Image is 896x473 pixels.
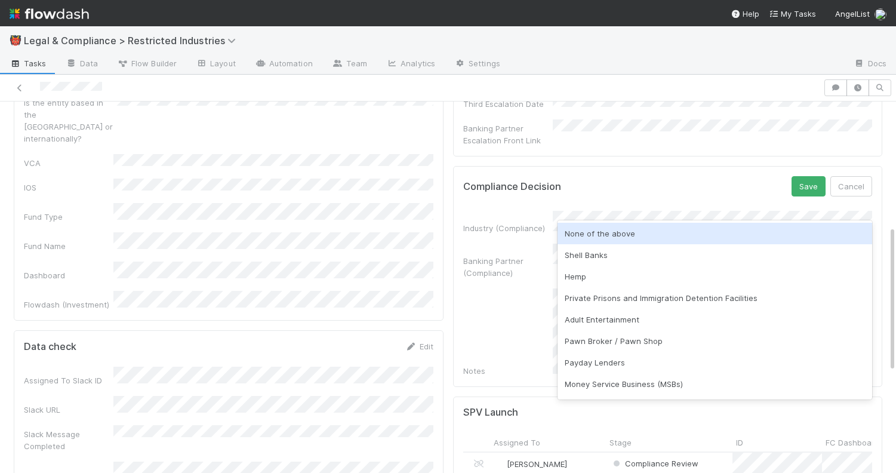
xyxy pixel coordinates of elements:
img: avatar_c545aa83-7101-4841-8775-afeaaa9cc762.png [875,8,886,20]
img: avatar_b0da76e8-8e9d-47e0-9b3e-1b93abf6f697.png [495,459,505,469]
h5: Compliance Decision [463,181,561,193]
span: Tasks [10,57,47,69]
div: Is the entity based in the [GEOGRAPHIC_DATA] or internationally? [24,97,113,145]
h5: SPV Launch [463,407,518,419]
a: My Tasks [769,8,816,20]
div: Payday Lenders [558,352,873,373]
a: Analytics [377,55,445,74]
span: Assigned To [494,437,540,449]
img: logo-inverted-e16ddd16eac7371096b0.svg [10,4,89,24]
span: 👹 [10,35,21,45]
span: [PERSON_NAME] [507,459,567,469]
a: Data [56,55,107,74]
span: AngelList [835,9,870,19]
div: Hemp [558,266,873,287]
button: Save [792,176,826,196]
div: Notes [463,365,553,377]
div: IOS [24,182,113,193]
div: Industry (Compliance) [463,222,553,234]
div: Pawn Broker / Pawn Shop [558,330,873,352]
a: Settings [445,55,510,74]
a: Flow Builder [107,55,186,74]
div: Banking Partner Escalation Front Link [463,122,553,146]
div: VCA [24,157,113,169]
a: Automation [245,55,322,74]
h5: Data check [24,341,76,353]
a: Layout [186,55,245,74]
div: Fund Type [24,211,113,223]
span: Stage [609,437,632,449]
div: Adult Entertainment [558,309,873,330]
a: Docs [844,55,896,74]
span: My Tasks [769,9,816,19]
div: Third party payment processor [558,395,873,416]
span: Compliance Review [611,459,698,468]
div: Slack Message Completed [24,428,113,452]
span: Flow Builder [117,57,177,69]
div: Money Service Business (MSBs) [558,373,873,395]
div: Banking Partner (Compliance) [463,255,553,279]
div: Compliance Review [611,457,698,469]
button: Cancel [830,176,872,196]
a: Team [322,55,377,74]
span: FC Dashboard [826,437,879,449]
div: Fund Name [24,240,113,252]
div: Assigned To Slack ID [24,374,113,386]
div: Private Prisons and Immigration Detention Facilities [558,287,873,309]
div: Slack URL [24,404,113,416]
div: [PERSON_NAME] [495,458,567,470]
span: Legal & Compliance > Restricted Industries [24,35,242,47]
div: None of the above [558,223,873,244]
span: ID [736,437,743,449]
div: Help [731,8,759,20]
div: Third Escalation Date [463,98,553,110]
div: Shell Banks [558,244,873,266]
a: Edit [405,342,433,351]
div: Dashboard [24,269,113,281]
div: Flowdash (Investment) [24,299,113,311]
